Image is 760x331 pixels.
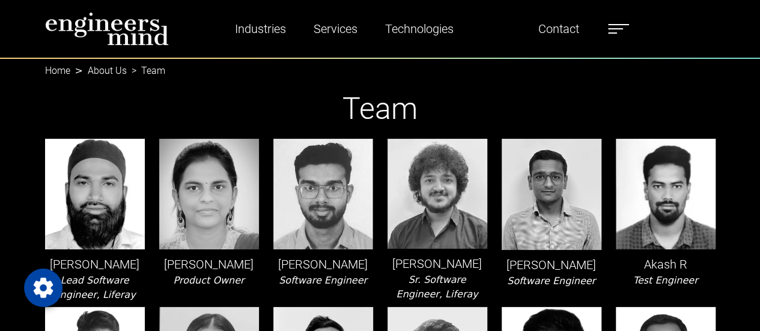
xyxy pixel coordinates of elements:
p: [PERSON_NAME] [45,255,145,273]
i: Lead Software Engineer, Liferay [53,275,135,300]
p: [PERSON_NAME] [159,255,259,273]
a: Contact [534,15,584,43]
img: leader-img [502,139,601,250]
img: leader-img [45,139,145,249]
i: Software Engineer [279,275,367,286]
nav: breadcrumb [45,58,716,72]
p: [PERSON_NAME] [502,256,601,274]
p: Akash R [616,255,716,273]
i: Product Owner [173,275,244,286]
a: Technologies [380,15,458,43]
p: [PERSON_NAME] [273,255,373,273]
i: Software Engineer [507,275,595,287]
p: [PERSON_NAME] [388,255,487,273]
a: Services [309,15,362,43]
a: Industries [230,15,291,43]
a: Home [45,65,70,76]
img: leader-img [159,139,259,249]
li: Team [127,64,165,78]
img: leader-img [273,139,373,249]
i: Test Engineer [633,275,698,286]
img: leader-img [616,139,716,249]
img: leader-img [388,139,487,249]
img: logo [45,12,169,46]
i: Sr. Software Engineer, Liferay [396,274,478,300]
a: About Us [88,65,127,76]
h1: Team [45,91,716,127]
